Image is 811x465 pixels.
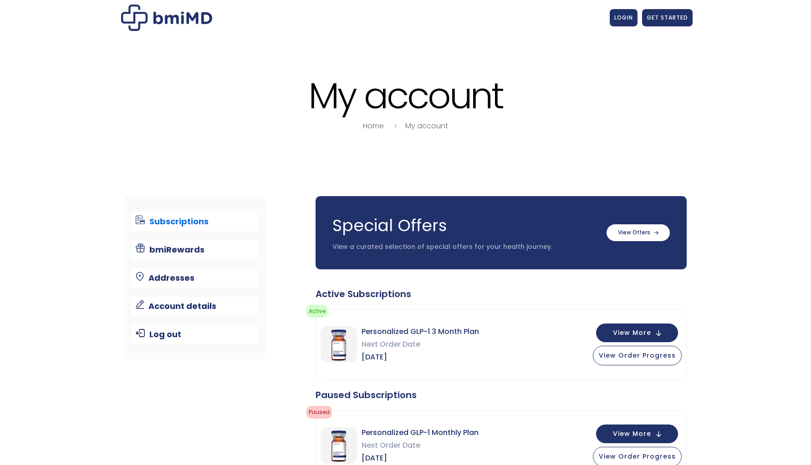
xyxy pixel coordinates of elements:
span: View Order Progress [599,452,676,461]
span: Next Order Date [362,338,479,351]
span: GET STARTED [647,14,688,21]
h1: My account [119,76,693,115]
nav: Account pages [124,196,265,360]
span: View More [613,431,651,437]
button: View More [596,425,678,443]
span: View Order Progress [599,351,676,360]
i: breadcrumbs separator [390,121,400,131]
a: Account details [131,297,258,316]
span: Active [306,305,328,318]
span: [DATE] [362,452,479,465]
div: Active Subscriptions [316,288,687,300]
a: LOGIN [610,9,638,26]
span: Personalized GLP-1 Monthly Plan [362,426,479,439]
span: Paused [306,406,332,419]
h3: Special Offers [332,214,597,237]
span: Next Order Date [362,439,479,452]
a: Subscriptions [131,212,258,231]
a: My account [405,121,448,131]
a: bmiRewards [131,240,258,259]
a: Log out [131,325,258,344]
span: Personalized GLP-1 3 Month Plan [362,325,479,338]
a: Addresses [131,268,258,288]
a: Home [363,121,384,131]
img: My account [121,5,212,31]
button: View Order Progress [593,346,682,365]
div: Paused Subscriptions [316,389,687,401]
p: View a curated selection of special offers for your health journey. [332,243,597,252]
span: LOGIN [614,14,633,21]
span: View More [613,330,651,336]
a: GET STARTED [642,9,693,26]
button: View More [596,323,678,342]
span: [DATE] [362,351,479,364]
